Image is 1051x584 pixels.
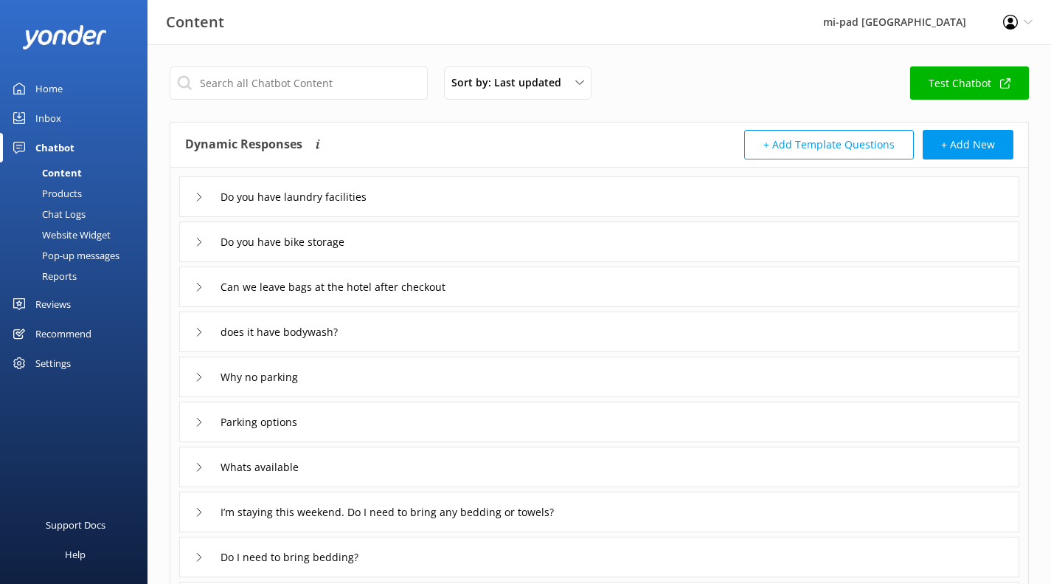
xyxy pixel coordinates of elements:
div: Content [9,162,82,183]
div: Products [9,183,82,204]
div: Settings [35,348,71,378]
div: Reports [9,266,77,286]
div: Chatbot [35,133,74,162]
a: Content [9,162,148,183]
img: yonder-white-logo.png [22,25,107,49]
div: Pop-up messages [9,245,119,266]
a: Website Widget [9,224,148,245]
span: Sort by: Last updated [451,75,570,91]
div: Help [65,540,86,569]
h4: Dynamic Responses [185,130,302,159]
input: Search all Chatbot Content [170,66,428,100]
div: Chat Logs [9,204,86,224]
a: Reports [9,266,148,286]
div: Inbox [35,103,61,133]
div: Home [35,74,63,103]
div: Reviews [35,289,71,319]
div: Recommend [35,319,91,348]
a: Products [9,183,148,204]
a: Test Chatbot [910,66,1029,100]
a: Pop-up messages [9,245,148,266]
button: + Add Template Questions [744,130,914,159]
a: Chat Logs [9,204,148,224]
div: Website Widget [9,224,111,245]
button: + Add New [923,130,1013,159]
div: Support Docs [46,510,105,540]
h3: Content [166,10,224,34]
